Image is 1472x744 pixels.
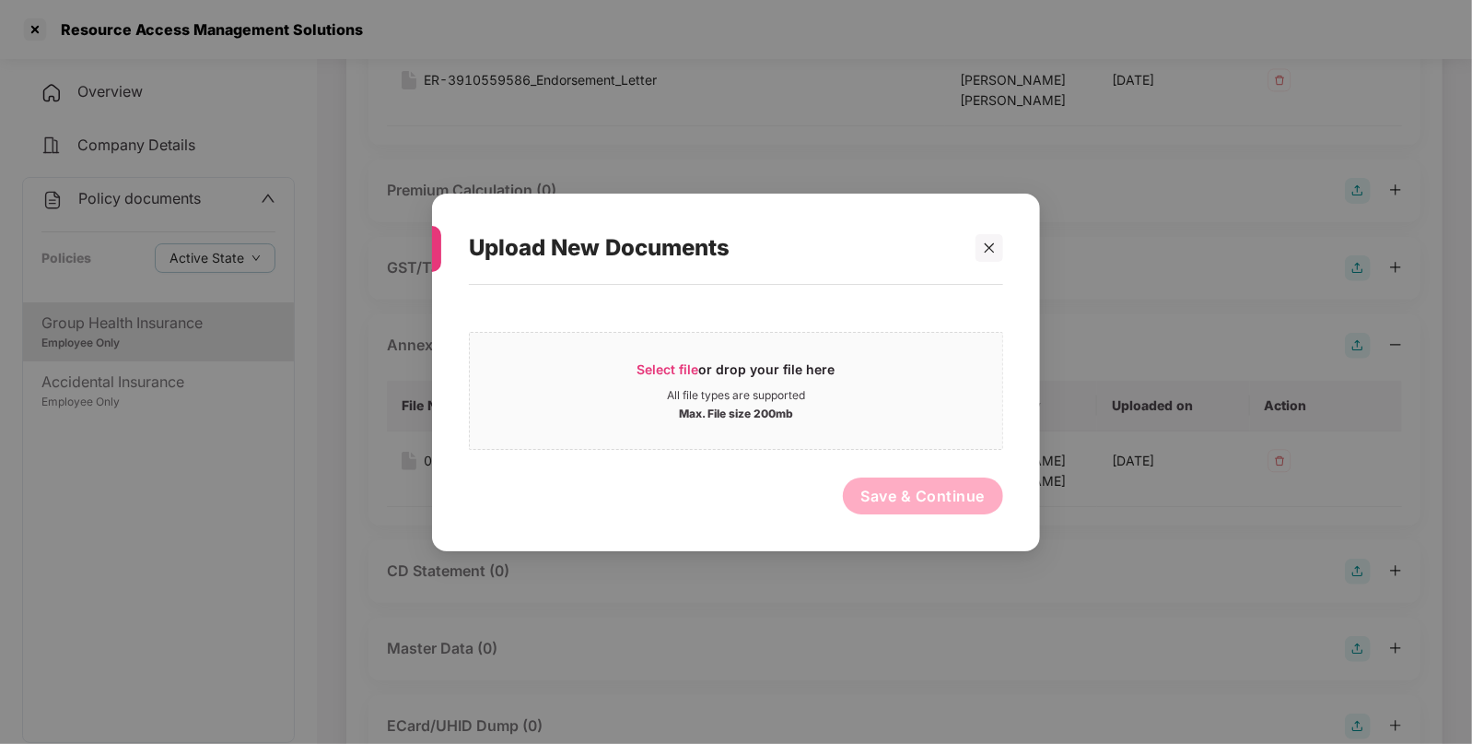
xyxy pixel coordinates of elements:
span: Select fileor drop your file hereAll file types are supportedMax. File size 200mb [470,346,1002,434]
div: Upload New Documents [469,212,959,284]
span: close [983,241,996,254]
div: or drop your file here [637,360,835,387]
span: Select file [637,360,699,376]
div: Max. File size 200mb [679,402,793,420]
button: Save & Continue [843,477,1004,514]
div: All file types are supported [667,387,805,402]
